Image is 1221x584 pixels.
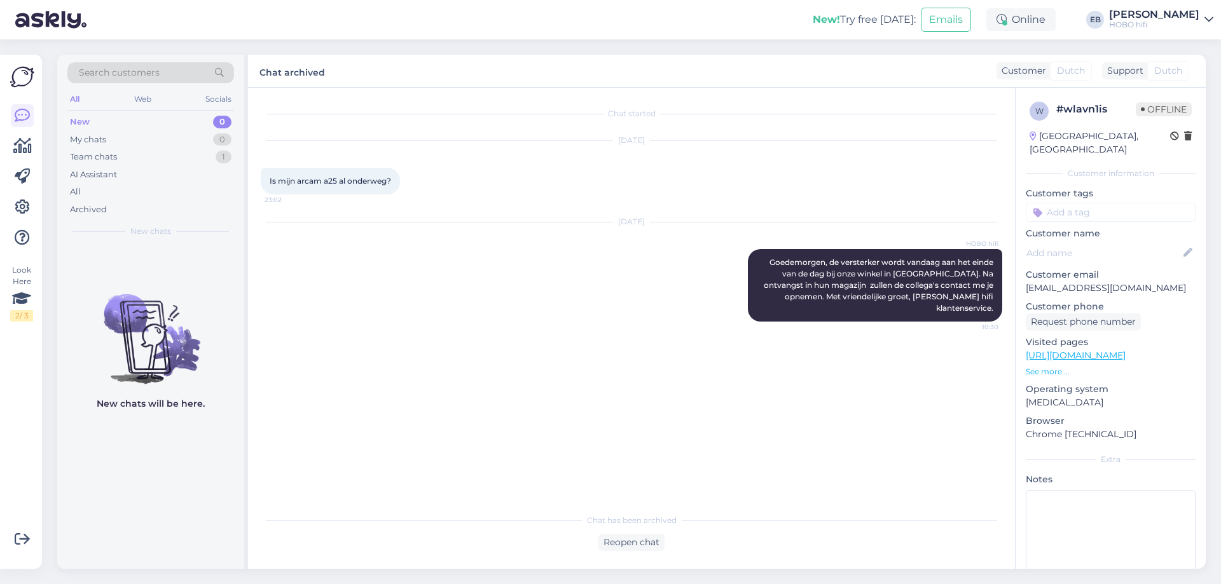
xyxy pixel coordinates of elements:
[1026,396,1196,409] p: [MEDICAL_DATA]
[1026,473,1196,486] p: Notes
[1026,366,1196,377] p: See more ...
[10,65,34,89] img: Askly Logo
[79,66,160,79] span: Search customers
[203,91,234,107] div: Socials
[1035,106,1044,116] span: w
[10,310,33,322] div: 2 / 3
[1056,102,1136,117] div: # wlavn1is
[1026,336,1196,349] p: Visited pages
[1109,20,1199,30] div: HOBO hifi
[1026,350,1126,361] a: [URL][DOMAIN_NAME]
[1136,102,1192,116] span: Offline
[1057,64,1085,78] span: Dutch
[1026,227,1196,240] p: Customer name
[951,322,998,332] span: 10:30
[270,176,391,186] span: Is mijn arcam a25 al onderweg?
[1026,428,1196,441] p: Chrome [TECHNICAL_ID]
[10,264,33,322] div: Look Here
[587,515,677,526] span: Chat has been archived
[1026,454,1196,465] div: Extra
[1086,11,1104,29] div: EB
[1026,414,1196,428] p: Browser
[67,91,82,107] div: All
[132,91,154,107] div: Web
[57,271,244,386] img: No chats
[921,8,971,32] button: Emails
[265,195,312,205] span: 23:02
[1154,64,1182,78] span: Dutch
[997,64,1046,78] div: Customer
[70,168,117,181] div: AI Assistant
[213,133,231,146] div: 0
[1102,64,1143,78] div: Support
[764,257,995,313] span: Goedemorgen, de versterker wordt vandaag aan het einde van de dag bij onze winkel in [GEOGRAPHIC_...
[213,116,231,128] div: 0
[951,239,998,248] span: HOBO hifi
[1026,300,1196,313] p: Customer phone
[1026,168,1196,179] div: Customer information
[97,397,205,411] p: New chats will be here.
[70,151,117,163] div: Team chats
[70,203,107,216] div: Archived
[70,116,90,128] div: New
[1026,246,1181,260] input: Add name
[1026,282,1196,295] p: [EMAIL_ADDRESS][DOMAIN_NAME]
[261,108,1002,119] div: Chat started
[130,226,171,237] span: New chats
[1026,313,1141,330] div: Request phone number
[813,12,916,27] div: Try free [DATE]:
[1026,203,1196,222] input: Add a tag
[259,62,325,79] label: Chat archived
[261,216,1002,227] div: [DATE]
[986,8,1056,31] div: Online
[1109,10,1199,20] div: [PERSON_NAME]
[1109,10,1213,30] a: [PERSON_NAME]HOBO hifi
[813,13,840,25] b: New!
[1026,268,1196,282] p: Customer email
[1030,130,1170,156] div: [GEOGRAPHIC_DATA], [GEOGRAPHIC_DATA]
[216,151,231,163] div: 1
[1026,383,1196,396] p: Operating system
[70,133,106,146] div: My chats
[261,135,1002,146] div: [DATE]
[598,534,665,551] div: Reopen chat
[70,186,81,198] div: All
[1026,187,1196,200] p: Customer tags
